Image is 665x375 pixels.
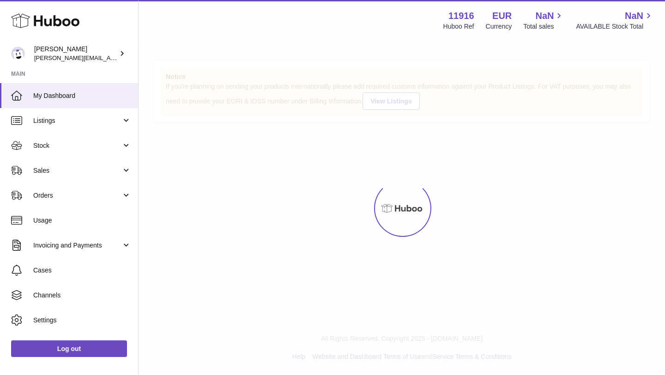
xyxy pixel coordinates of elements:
span: [PERSON_NAME][EMAIL_ADDRESS][DOMAIN_NAME] [34,54,185,61]
strong: 11916 [448,10,474,22]
strong: EUR [492,10,512,22]
div: Currency [486,22,512,31]
span: Orders [33,191,121,200]
a: NaN Total sales [523,10,564,31]
img: Katy@thewomenshealth.clinic [11,47,25,60]
span: My Dashboard [33,91,131,100]
span: Sales [33,166,121,175]
a: Log out [11,340,127,357]
div: [PERSON_NAME] [34,45,117,62]
span: Invoicing and Payments [33,241,121,250]
span: Cases [33,266,131,275]
div: Huboo Ref [443,22,474,31]
span: Usage [33,216,131,225]
span: Listings [33,116,121,125]
span: Total sales [523,22,564,31]
a: NaN AVAILABLE Stock Total [576,10,654,31]
span: NaN [625,10,643,22]
span: Channels [33,291,131,300]
span: AVAILABLE Stock Total [576,22,654,31]
span: Stock [33,141,121,150]
span: NaN [535,10,554,22]
span: Settings [33,316,131,325]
